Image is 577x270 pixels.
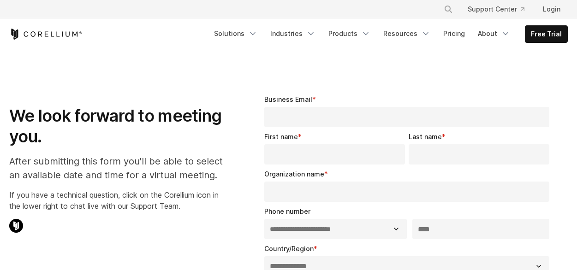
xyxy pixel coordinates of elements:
[9,106,231,147] h1: We look forward to meeting you.
[264,95,312,103] span: Business Email
[208,25,263,42] a: Solutions
[264,245,314,252] span: Country/Region
[409,133,442,141] span: Last name
[440,1,457,18] button: Search
[9,154,231,182] p: After submitting this form you'll be able to select an available date and time for a virtual meet...
[264,207,310,215] span: Phone number
[378,25,436,42] a: Resources
[535,1,568,18] a: Login
[460,1,532,18] a: Support Center
[9,219,23,233] img: Corellium Chat Icon
[472,25,516,42] a: About
[438,25,470,42] a: Pricing
[264,170,324,178] span: Organization name
[208,25,568,43] div: Navigation Menu
[264,133,298,141] span: First name
[433,1,568,18] div: Navigation Menu
[9,29,83,40] a: Corellium Home
[323,25,376,42] a: Products
[525,26,567,42] a: Free Trial
[265,25,321,42] a: Industries
[9,189,231,211] p: If you have a technical question, click on the Corellium icon in the lower right to chat live wit...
